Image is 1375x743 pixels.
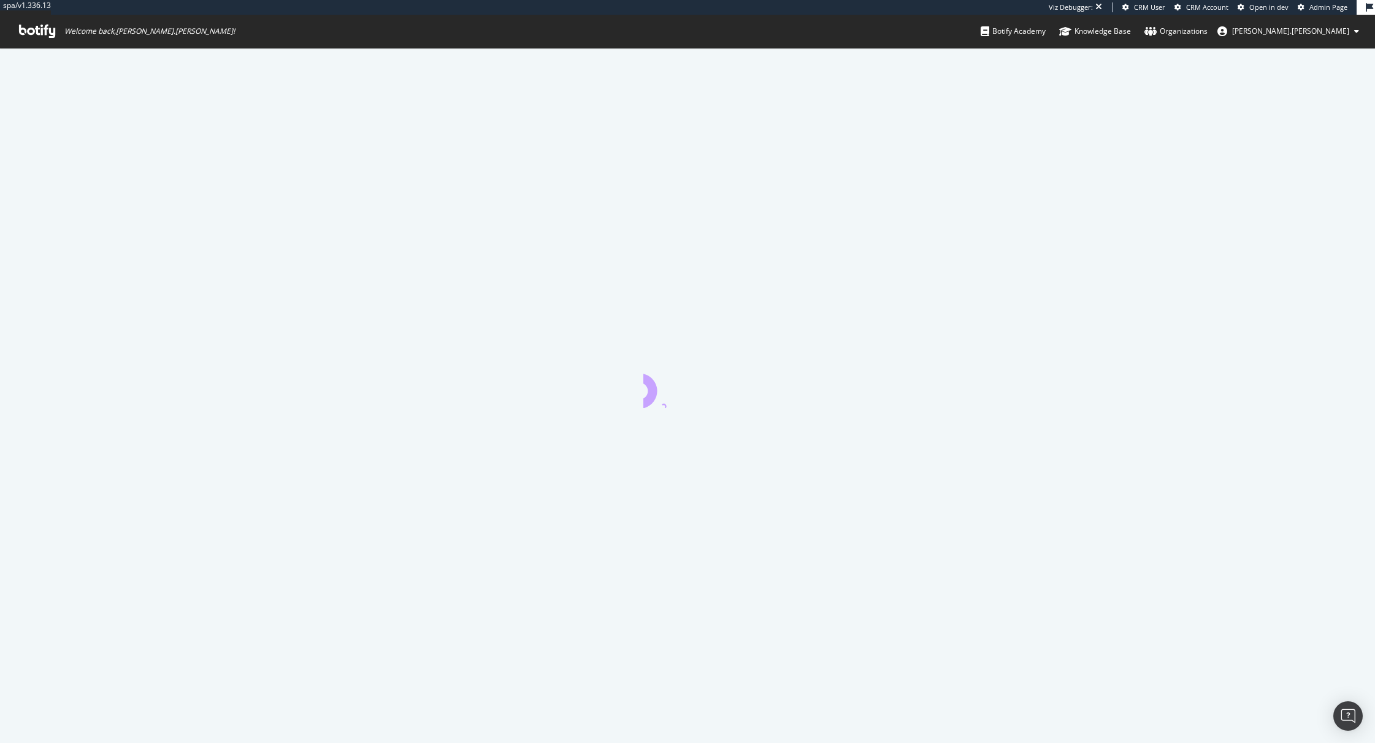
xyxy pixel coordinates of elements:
[1144,25,1208,37] div: Organizations
[1059,15,1131,48] a: Knowledge Base
[1238,2,1289,12] a: Open in dev
[1298,2,1347,12] a: Admin Page
[1186,2,1228,12] span: CRM Account
[981,25,1046,37] div: Botify Academy
[1144,15,1208,48] a: Organizations
[1059,25,1131,37] div: Knowledge Base
[1122,2,1165,12] a: CRM User
[1333,701,1363,731] div: Open Intercom Messenger
[981,15,1046,48] a: Botify Academy
[1049,2,1093,12] div: Viz Debugger:
[64,26,235,36] span: Welcome back, [PERSON_NAME].[PERSON_NAME] !
[1134,2,1165,12] span: CRM User
[1249,2,1289,12] span: Open in dev
[1232,26,1349,36] span: melanie.muller
[1174,2,1228,12] a: CRM Account
[1208,21,1369,41] button: [PERSON_NAME].[PERSON_NAME]
[1309,2,1347,12] span: Admin Page
[643,364,732,408] div: animation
